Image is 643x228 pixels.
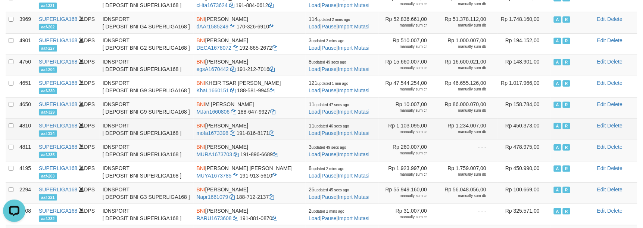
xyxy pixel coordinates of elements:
td: Rp 1.000.007,00 [438,33,497,55]
span: | | [309,37,369,51]
a: Delete [608,16,622,22]
span: Active [554,123,561,129]
span: Running [563,16,570,23]
td: KHEIR TSAR [PERSON_NAME] 188-581-9945 [194,76,306,97]
td: [PERSON_NAME] 192-865-2672 [194,33,306,55]
td: Rp 51.378.112,00 [438,12,497,33]
a: Import Mutasi [338,2,370,8]
span: Running [563,144,570,151]
a: SUPERLIGA168 [39,165,78,171]
a: Load [309,66,320,72]
div: manually sum cr [382,108,427,113]
a: Edit [597,80,606,86]
td: Rp 47.544.254,00 [379,76,438,97]
a: SUPERLIGA168 [39,16,78,22]
div: manually sum db [441,44,486,49]
div: manually sum db [441,65,486,71]
span: Running [563,59,570,65]
td: Rp 52.836.661,00 [379,12,438,33]
td: Rp 478.975,00 [497,140,551,161]
a: Copy DECA1678072 to clipboard [233,45,238,51]
a: MURA1673703 [197,151,232,157]
span: Running [563,123,570,129]
td: Rp 158.784,00 [497,97,551,118]
div: manually sum db [441,129,486,135]
span: | | [309,101,369,115]
td: 2294 [16,182,36,204]
a: Delete [608,59,622,65]
a: Load [309,151,320,157]
a: Pause [322,130,337,136]
a: Copy MUYA1673785 to clipboard [233,173,238,179]
a: Load [309,2,320,8]
span: Active [554,80,561,87]
td: [PERSON_NAME] [PERSON_NAME] 191-913-5610 [194,161,306,182]
span: Running [563,38,570,44]
span: 3 [309,37,344,43]
a: Delete [608,165,622,171]
td: Rp 194.152,00 [497,33,551,55]
td: IDNSPORT [ DEPOSIT BNI SUPERLIGA168 ] [100,204,194,225]
a: SUPERLIGA168 [39,144,78,150]
a: Import Mutasi [338,66,370,72]
div: manually sum cr [382,172,427,177]
span: Active [554,187,561,193]
div: manually sum cr [382,215,427,220]
div: manually sum cr [382,44,427,49]
td: 4901 [16,33,36,55]
span: aaf-221 [39,194,57,201]
a: Copy 1886479927 to clipboard [270,109,275,115]
td: DPS [36,118,100,140]
td: [PERSON_NAME] 188-712-2137 [194,182,306,204]
a: Napr1661079 [197,194,228,200]
span: updated 49 secs ago [312,145,346,150]
td: Rp 1.923.997,00 [379,161,438,182]
span: | | [309,59,369,72]
div: manually sum db [441,23,486,28]
a: Delete [608,101,622,107]
span: aaf-330 [39,88,57,94]
a: Load [309,24,320,30]
span: updated 2 mins ago [312,167,344,171]
td: - - - [438,204,497,225]
a: Delete [608,208,622,214]
a: Copy dAAr1585249 to clipboard [230,24,235,30]
div: manually sum cr [382,151,427,156]
a: Import Mutasi [338,173,370,179]
a: Copy egsA1670442 to clipboard [230,66,235,72]
td: 4650 [16,97,36,118]
span: 8 [309,59,346,65]
td: [PERSON_NAME] 191-881-0870 [194,204,306,225]
a: Copy MJan1660806 to clipboard [231,109,236,115]
a: Import Mutasi [338,109,370,115]
a: SUPERLIGA168 [39,123,78,129]
a: mofa1673398 [197,130,229,136]
div: manually sum cr [382,23,427,28]
a: SUPERLIGA168 [39,187,78,192]
td: - - - [438,140,497,161]
td: Rp 15.660.007,00 [379,55,438,76]
span: BNI [197,144,205,150]
span: BNI [197,187,205,192]
span: 25 [309,187,349,192]
td: IDNSPORT [ DEPOSIT BNI SUPERLIGA168 ] [100,140,194,161]
span: updated 45 secs ago [315,188,349,192]
a: Copy 1918840612 to clipboard [268,2,274,8]
a: Copy 1912127016 to clipboard [269,66,275,72]
span: aaf-331 [39,3,57,9]
span: BNI [197,101,205,107]
a: Copy MURA1673703 to clipboard [234,151,239,157]
td: 4750 [16,55,36,76]
span: aaf-227 [39,45,57,52]
a: Edit [597,165,606,171]
td: [PERSON_NAME] 191-212-7016 [194,55,306,76]
td: Rp 100.669,00 [497,182,551,204]
span: aaf-329 [39,109,57,115]
td: DPS [36,76,100,97]
span: | | [309,187,369,200]
a: egsA1670442 [197,66,229,72]
span: updated 1 min ago [318,81,349,86]
a: Delete [608,37,622,43]
span: Running [563,208,570,215]
span: 114 [309,16,350,22]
